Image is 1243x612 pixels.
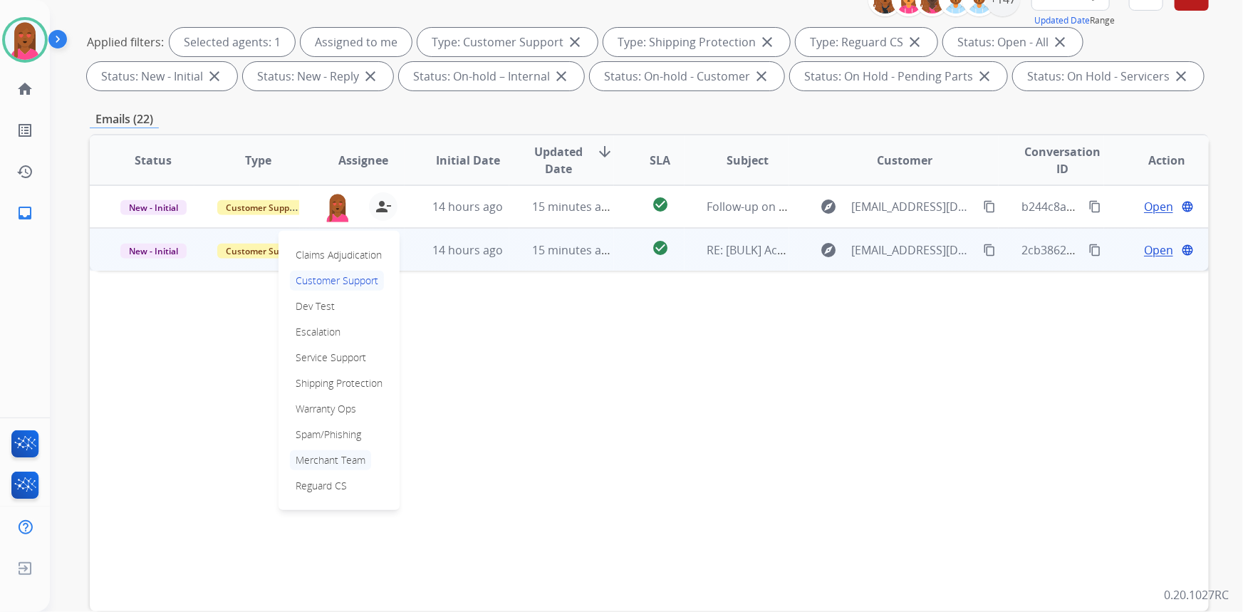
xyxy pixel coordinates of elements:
p: Dev Test [290,296,340,316]
span: [EMAIL_ADDRESS][DOMAIN_NAME] [852,198,976,215]
mat-icon: history [16,163,33,180]
span: Type [245,152,271,169]
span: Assignee [338,152,388,169]
p: Spam/Phishing [290,425,367,445]
span: [EMAIL_ADDRESS][DOMAIN_NAME] [852,242,976,259]
p: Applied filters: [87,33,164,51]
p: Reguard CS [290,476,353,496]
mat-icon: person_remove [375,198,392,215]
span: Status [135,152,172,169]
mat-icon: list_alt [16,122,33,139]
span: 15 minutes ago [532,199,615,214]
mat-icon: close [553,68,570,85]
span: Updated Date [532,143,585,177]
mat-icon: content_copy [983,244,996,256]
img: agent-avatar [323,192,352,222]
mat-icon: close [1172,68,1190,85]
mat-icon: close [759,33,776,51]
mat-icon: close [362,68,379,85]
span: Open [1144,198,1173,215]
mat-icon: inbox [16,204,33,222]
div: Type: Reguard CS [796,28,937,56]
div: Assigned to me [301,28,412,56]
span: Customer [878,152,933,169]
div: Status: On-hold – Internal [399,62,584,90]
p: Shipping Protection [290,373,388,393]
mat-icon: close [976,68,993,85]
p: Warranty Ops [290,399,362,419]
mat-icon: home [16,81,33,98]
div: Status: On Hold - Pending Parts [790,62,1007,90]
span: 15 minutes ago [532,242,615,258]
mat-icon: explore [821,242,838,259]
span: Subject [727,152,769,169]
div: Status: On Hold - Servicers [1013,62,1204,90]
p: Service Support [290,348,372,368]
mat-icon: close [206,68,223,85]
mat-icon: content_copy [983,200,996,213]
span: New - Initial [120,244,187,259]
span: RE: [BULK] Action required: Extend claim approved for replacement [707,242,1068,258]
div: Selected agents: 1 [170,28,295,56]
span: Range [1034,14,1115,26]
button: Updated Date [1034,15,1090,26]
mat-icon: close [906,33,923,51]
img: avatar [5,20,45,60]
span: Initial Date [436,152,500,169]
span: 2cb38624-3a95-4fba-85f6-49fcd951ab41 [1021,242,1234,258]
mat-icon: close [753,68,770,85]
mat-icon: content_copy [1088,244,1101,256]
div: Status: New - Initial [87,62,237,90]
mat-icon: language [1181,200,1194,213]
p: 0.20.1027RC [1164,586,1229,603]
span: Conversation ID [1021,143,1103,177]
span: Customer Support [217,200,310,215]
mat-icon: check_circle [652,239,669,256]
mat-icon: close [1051,33,1068,51]
span: Open [1144,242,1173,259]
mat-icon: check_circle [652,196,669,213]
mat-icon: arrow_downward [596,143,613,160]
p: Customer Support [290,271,384,291]
mat-icon: explore [821,198,838,215]
mat-icon: language [1181,244,1194,256]
p: Claims Adjudication [290,245,388,265]
div: Type: Shipping Protection [603,28,790,56]
p: Escalation [290,322,346,342]
span: New - Initial [120,200,187,215]
span: SLA [650,152,670,169]
div: Type: Customer Support [417,28,598,56]
div: Status: On-hold - Customer [590,62,784,90]
th: Action [1104,135,1209,185]
span: 14 hours ago [432,242,503,258]
mat-icon: close [566,33,583,51]
div: Status: New - Reply [243,62,393,90]
p: Merchant Team [290,450,371,470]
p: Emails (22) [90,110,159,128]
span: b244c8a2-9176-4caf-9d0d-e7b5e3f4afb3 [1021,199,1234,214]
span: Follow-up on Bed Frame Repair [707,199,875,214]
mat-icon: content_copy [1088,200,1101,213]
span: Customer Support [217,244,310,259]
span: 14 hours ago [432,199,503,214]
div: Status: Open - All [943,28,1083,56]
